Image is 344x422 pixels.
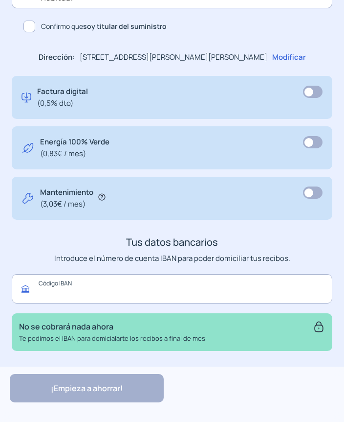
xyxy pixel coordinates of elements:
p: Factura digital [37,86,88,109]
img: tool.svg [21,187,34,210]
span: (0,83€ / mes) [40,148,109,160]
img: energy-green.svg [21,136,34,160]
p: Dirección: [39,51,75,63]
p: No se cobrará nada ahora [19,321,205,333]
span: Confirmo que [41,21,167,32]
span: (3,03€ / mes) [40,198,93,210]
p: Energía 100% Verde [40,136,109,160]
img: digital-invoice.svg [21,86,31,109]
h3: Tus datos bancarios [12,234,332,250]
span: (0,5% dto) [37,97,88,109]
b: soy titular del suministro [83,22,167,31]
img: secure.svg [313,321,325,333]
p: Te pedimos el IBAN para domicialarte los recibos a final de mes [19,333,205,344]
p: [STREET_ADDRESS][PERSON_NAME][PERSON_NAME] [80,51,267,63]
p: Mantenimiento [40,187,93,210]
p: Introduce el número de cuenta IBAN para poder domiciliar tus recibos. [12,253,332,264]
p: Modificar [272,51,306,63]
